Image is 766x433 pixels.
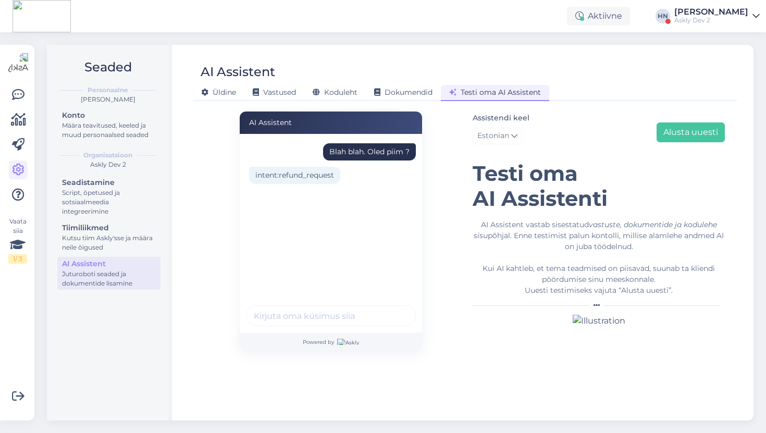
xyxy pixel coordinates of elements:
[674,16,748,24] div: Askly Dev 2
[567,7,631,26] div: Aktiivne
[62,177,156,188] div: Seadistamine
[313,88,357,97] span: Koduleht
[62,269,156,288] div: Juturoboti seaded ja dokumentide lisamine
[57,221,160,254] a: TiimiliikmedKutsu tiim Askly'sse ja määra neile õigused
[473,128,522,144] a: Estonian
[240,112,422,134] div: AI Assistent
[674,8,748,16] div: [PERSON_NAME]
[83,151,132,160] b: Organisatsioon
[374,88,433,97] span: Dokumendid
[57,176,160,218] a: SeadistamineScript, õpetused ja sotsiaalmeedia integreerimine
[55,57,160,77] h2: Seaded
[88,85,128,95] b: Personaalne
[573,315,625,327] img: Illustration
[474,220,717,240] i: vastuste, dokumentide ja kodulehe sisu
[473,161,725,211] h1: Testi oma AI Assistenti
[449,88,541,97] span: Testi oma AI Assistent
[57,108,160,141] a: KontoMäära teavitused, keeled ja muud personaalsed seaded
[62,110,156,121] div: Konto
[8,53,28,73] img: Askly Logo
[201,88,236,97] span: Üldine
[477,130,509,142] span: Estonian
[246,305,416,326] input: Kirjuta oma küsimus siia
[62,188,156,216] div: Script, õpetused ja sotsiaalmeedia integreerimine
[201,62,275,82] div: AI Assistent
[337,339,359,345] img: Askly
[62,258,156,269] div: AI Assistent
[249,167,340,184] div: intent:refund_request
[329,146,410,157] div: Blah blah. Oled piim ?
[57,257,160,290] a: AI AssistentJuturoboti seaded ja dokumentide lisamine
[62,222,156,233] div: Tiimiliikmed
[55,160,160,169] div: Askly Dev 2
[656,9,670,23] div: HN
[473,219,725,296] div: AI Assistent vastab sisestatud põhjal. Enne testimist palun kontolli, millise alamlehe andmed AI ...
[674,8,760,24] a: [PERSON_NAME]Askly Dev 2
[62,121,156,140] div: Määra teavitused, keeled ja muud personaalsed seaded
[303,338,359,346] span: Powered by
[473,113,529,123] label: Assistendi keel
[8,217,27,264] div: Vaata siia
[55,95,160,104] div: [PERSON_NAME]
[253,88,296,97] span: Vastused
[62,233,156,252] div: Kutsu tiim Askly'sse ja määra neile õigused
[8,254,27,264] div: 1 / 3
[657,122,725,142] button: Alusta uuesti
